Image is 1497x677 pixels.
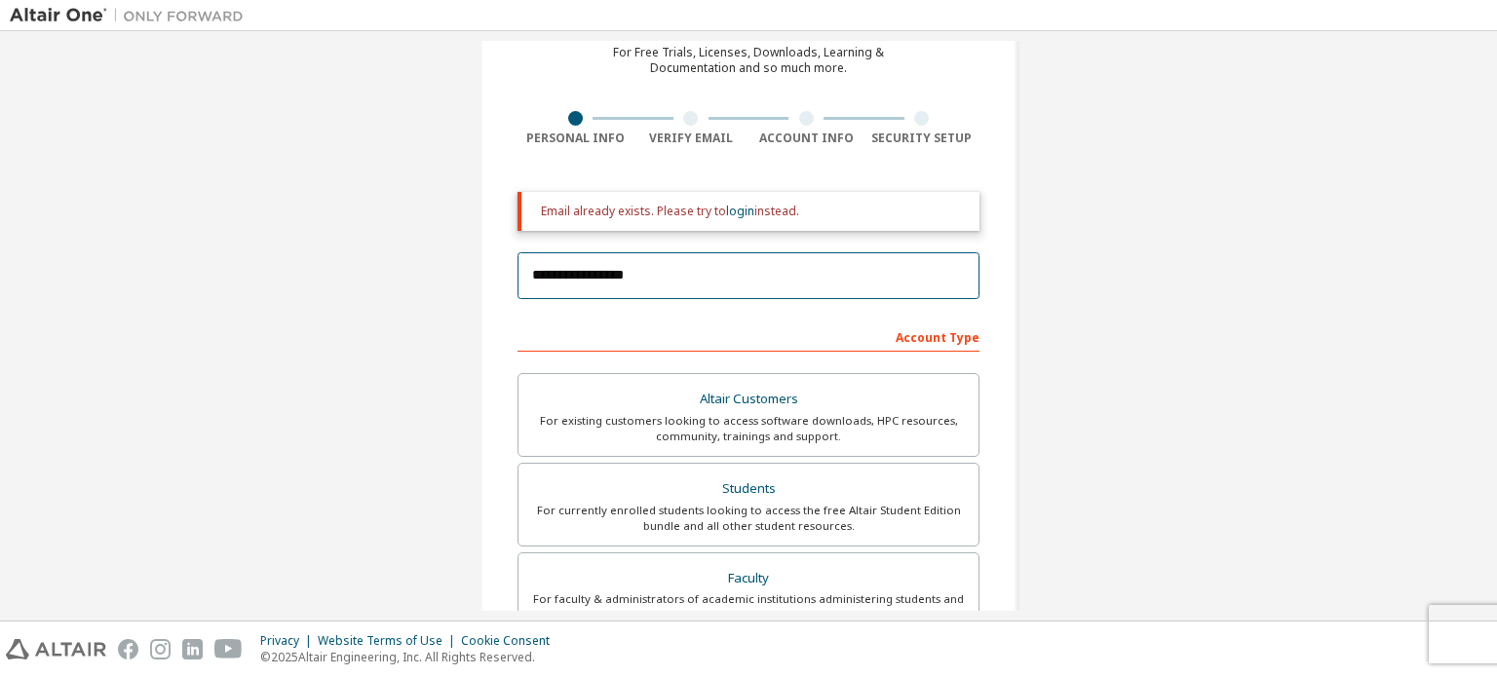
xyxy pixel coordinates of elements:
img: facebook.svg [118,639,138,659]
div: Security Setup [864,131,980,146]
div: Verify Email [633,131,749,146]
div: Faculty [530,565,967,592]
img: linkedin.svg [182,639,203,659]
img: youtube.svg [214,639,243,659]
div: Account Info [748,131,864,146]
div: Account Type [518,320,979,352]
div: For faculty & administrators of academic institutions administering students and accessing softwa... [530,591,967,622]
div: Email already exists. Please try to instead. [541,204,964,219]
img: Altair One [10,6,253,25]
div: For Free Trials, Licenses, Downloads, Learning & Documentation and so much more. [613,45,884,76]
a: login [726,203,754,219]
div: Privacy [260,633,318,649]
div: Cookie Consent [461,633,561,649]
div: Website Terms of Use [318,633,461,649]
p: © 2025 Altair Engineering, Inc. All Rights Reserved. [260,649,561,665]
div: For currently enrolled students looking to access the free Altair Student Edition bundle and all ... [530,503,967,534]
img: altair_logo.svg [6,639,106,659]
img: instagram.svg [150,639,171,659]
div: Students [530,475,967,503]
div: Personal Info [518,131,633,146]
div: Altair Customers [530,386,967,413]
div: For existing customers looking to access software downloads, HPC resources, community, trainings ... [530,413,967,444]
